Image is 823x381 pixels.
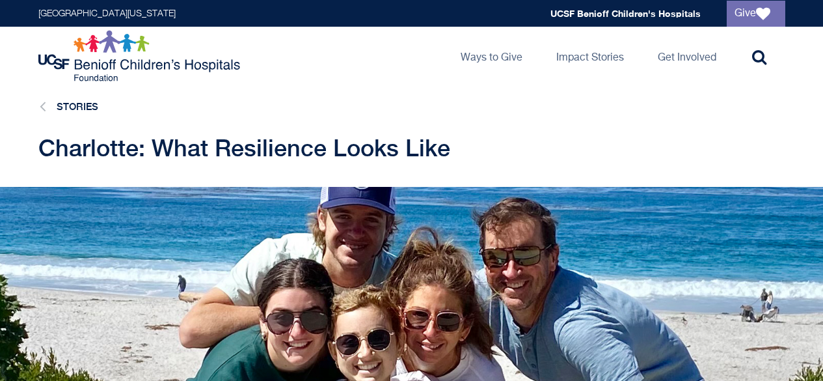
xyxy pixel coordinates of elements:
a: Give [727,1,785,27]
img: Logo for UCSF Benioff Children's Hospitals Foundation [38,30,243,82]
a: UCSF Benioff Children's Hospitals [550,8,701,19]
a: Ways to Give [450,27,533,85]
a: [GEOGRAPHIC_DATA][US_STATE] [38,9,176,18]
a: Impact Stories [546,27,634,85]
span: Charlotte: What Resilience Looks Like [38,134,450,162]
a: Stories [57,101,98,112]
a: Get Involved [647,27,727,85]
